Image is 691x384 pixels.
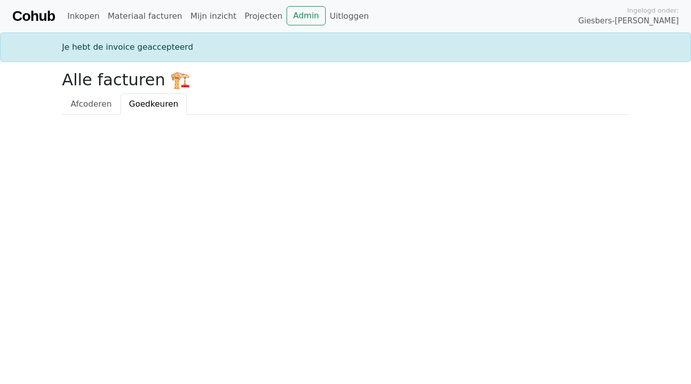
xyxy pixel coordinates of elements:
[326,6,373,26] a: Uitloggen
[627,6,679,15] span: Ingelogd onder:
[240,6,287,26] a: Projecten
[129,99,178,109] span: Goedkeuren
[71,99,112,109] span: Afcoderen
[12,4,55,28] a: Cohub
[120,93,187,115] a: Goedkeuren
[62,93,120,115] a: Afcoderen
[63,6,103,26] a: Inkopen
[104,6,186,26] a: Materiaal facturen
[62,70,629,89] h2: Alle facturen 🏗️
[287,6,326,25] a: Admin
[56,41,635,53] div: Je hebt de invoice geaccepteerd
[186,6,241,26] a: Mijn inzicht
[578,15,679,27] span: Giesbers-[PERSON_NAME]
